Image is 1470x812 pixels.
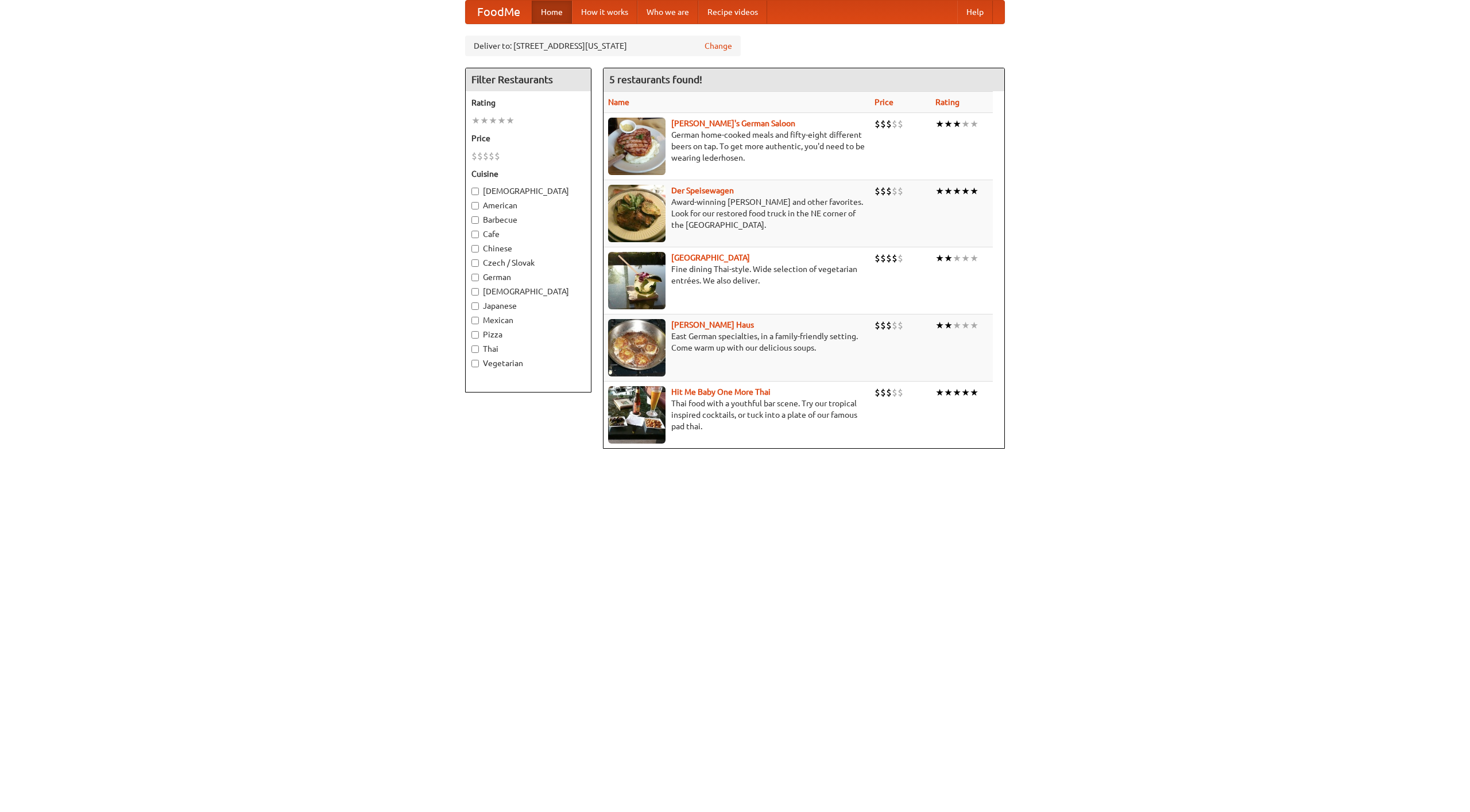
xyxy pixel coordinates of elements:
ng-pluralize: 5 restaurants found! [609,74,702,85]
input: American [471,202,479,209]
li: ★ [953,185,961,197]
li: ★ [506,114,514,127]
input: Vegetarian [471,360,479,367]
li: $ [880,386,886,399]
label: German [471,271,585,283]
label: Barbecue [471,214,585,226]
li: ★ [944,386,953,399]
li: $ [880,319,886,332]
li: ★ [935,319,944,332]
p: Thai food with a youthful bar scene. Try our tropical inspired cocktails, or tuck into a plate of... [608,398,865,432]
input: [DEMOGRAPHIC_DATA] [471,188,479,195]
li: $ [494,150,500,162]
li: $ [886,185,892,197]
p: German home-cooked meals and fifty-eight different beers on tap. To get more authentic, you'd nee... [608,129,865,164]
li: ★ [935,185,944,197]
li: $ [898,185,903,197]
h5: Price [471,133,585,144]
li: ★ [944,118,953,130]
li: ★ [497,114,506,127]
li: $ [898,319,903,332]
li: $ [898,118,903,130]
li: $ [886,386,892,399]
div: Deliver to: [STREET_ADDRESS][US_STATE] [465,36,741,56]
li: ★ [970,386,978,399]
label: Vegetarian [471,358,585,369]
li: $ [892,185,898,197]
h5: Rating [471,97,585,108]
li: $ [892,319,898,332]
li: ★ [970,319,978,332]
input: Thai [471,345,479,353]
a: [PERSON_NAME] Haus [671,320,754,329]
label: Czech / Slovak [471,257,585,269]
a: Der Speisewagen [671,186,734,195]
img: satay.jpg [608,252,666,309]
label: Japanese [471,300,585,312]
a: Change [705,40,732,52]
li: ★ [935,252,944,265]
img: speisewagen.jpg [608,185,666,242]
li: ★ [970,118,978,130]
li: $ [880,185,886,197]
li: ★ [961,319,970,332]
li: $ [875,252,880,265]
li: ★ [944,319,953,332]
li: $ [886,252,892,265]
label: Mexican [471,314,585,326]
li: ★ [489,114,497,127]
li: $ [886,319,892,332]
li: ★ [953,252,961,265]
li: ★ [961,185,970,197]
li: ★ [944,185,953,197]
li: $ [489,150,494,162]
p: Award-winning [PERSON_NAME] and other favorites. Look for our restored food truck in the NE corne... [608,196,865,231]
li: $ [892,386,898,399]
label: Pizza [471,329,585,340]
a: Who we are [637,1,698,24]
a: Price [875,98,893,107]
input: Cafe [471,231,479,238]
label: Cafe [471,228,585,240]
li: $ [477,150,483,162]
input: Japanese [471,302,479,310]
input: Chinese [471,245,479,252]
label: Thai [471,343,585,355]
li: ★ [935,118,944,130]
input: Mexican [471,317,479,324]
li: ★ [944,252,953,265]
p: East German specialties, in a family-friendly setting. Come warm up with our delicious soups. [608,331,865,353]
li: ★ [961,386,970,399]
a: [PERSON_NAME]'s German Saloon [671,119,795,128]
a: Recipe videos [698,1,767,24]
img: babythai.jpg [608,386,666,444]
li: ★ [953,319,961,332]
a: FoodMe [466,1,532,24]
li: $ [875,386,880,399]
li: $ [880,252,886,265]
input: Pizza [471,331,479,339]
input: Czech / Slovak [471,259,479,267]
h4: Filter Restaurants [466,68,591,91]
a: [GEOGRAPHIC_DATA] [671,253,750,262]
label: American [471,200,585,211]
li: $ [892,118,898,130]
li: ★ [471,114,480,127]
li: ★ [935,386,944,399]
h5: Cuisine [471,168,585,180]
img: kohlhaus.jpg [608,319,666,376]
li: $ [892,252,898,265]
a: Hit Me Baby One More Thai [671,387,771,397]
a: How it works [572,1,637,24]
li: $ [898,252,903,265]
input: German [471,274,479,281]
a: Help [957,1,993,24]
input: [DEMOGRAPHIC_DATA] [471,288,479,296]
li: $ [875,118,880,130]
input: Barbecue [471,216,479,224]
li: $ [875,185,880,197]
li: $ [880,118,886,130]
